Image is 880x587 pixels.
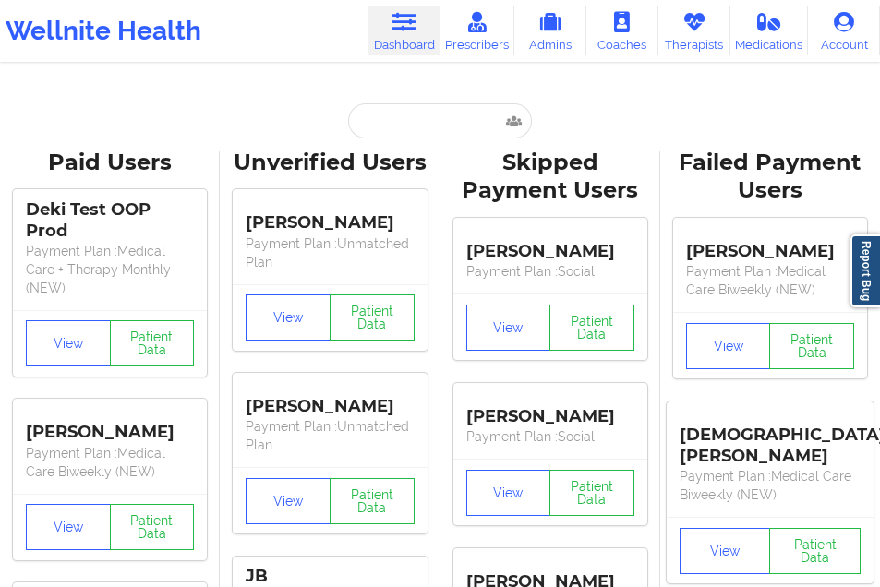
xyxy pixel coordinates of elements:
div: [PERSON_NAME] [246,382,414,417]
a: Medications [730,6,808,55]
p: Payment Plan : Medical Care + Therapy Monthly (NEW) [26,242,194,297]
div: JB [246,566,414,587]
div: [PERSON_NAME] [686,227,854,262]
button: Patient Data [330,294,415,341]
button: View [466,470,551,516]
p: Payment Plan : Unmatched Plan [246,234,414,271]
a: Account [808,6,880,55]
p: Payment Plan : Medical Care Biweekly (NEW) [26,444,194,481]
a: Dashboard [368,6,440,55]
button: Patient Data [110,504,195,550]
button: View [246,294,331,341]
p: Payment Plan : Social [466,427,634,446]
button: Patient Data [769,323,854,369]
div: Skipped Payment Users [453,149,647,206]
button: View [26,320,111,366]
button: View [466,305,551,351]
a: Report Bug [850,234,880,307]
a: Therapists [658,6,730,55]
div: Failed Payment Users [673,149,867,206]
a: Admins [514,6,586,55]
p: Payment Plan : Unmatched Plan [246,417,414,454]
button: View [246,478,331,524]
div: Unverified Users [233,149,427,177]
button: View [26,504,111,550]
div: Paid Users [13,149,207,177]
button: Patient Data [769,528,861,574]
a: Coaches [586,6,658,55]
p: Payment Plan : Social [466,262,634,281]
div: [PERSON_NAME] [246,199,414,234]
a: Prescribers [440,6,514,55]
div: [PERSON_NAME] [26,409,194,444]
button: Patient Data [330,478,415,524]
p: Payment Plan : Medical Care Biweekly (NEW) [680,467,861,504]
div: Deki Test OOP Prod [26,199,194,242]
button: Patient Data [110,320,195,366]
div: [PERSON_NAME] [466,227,634,262]
div: [DEMOGRAPHIC_DATA][PERSON_NAME] [680,411,861,467]
button: View [680,528,771,574]
div: [PERSON_NAME] [466,392,634,427]
button: Patient Data [549,470,634,516]
button: View [686,323,771,369]
p: Payment Plan : Medical Care Biweekly (NEW) [686,262,854,299]
button: Patient Data [549,305,634,351]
